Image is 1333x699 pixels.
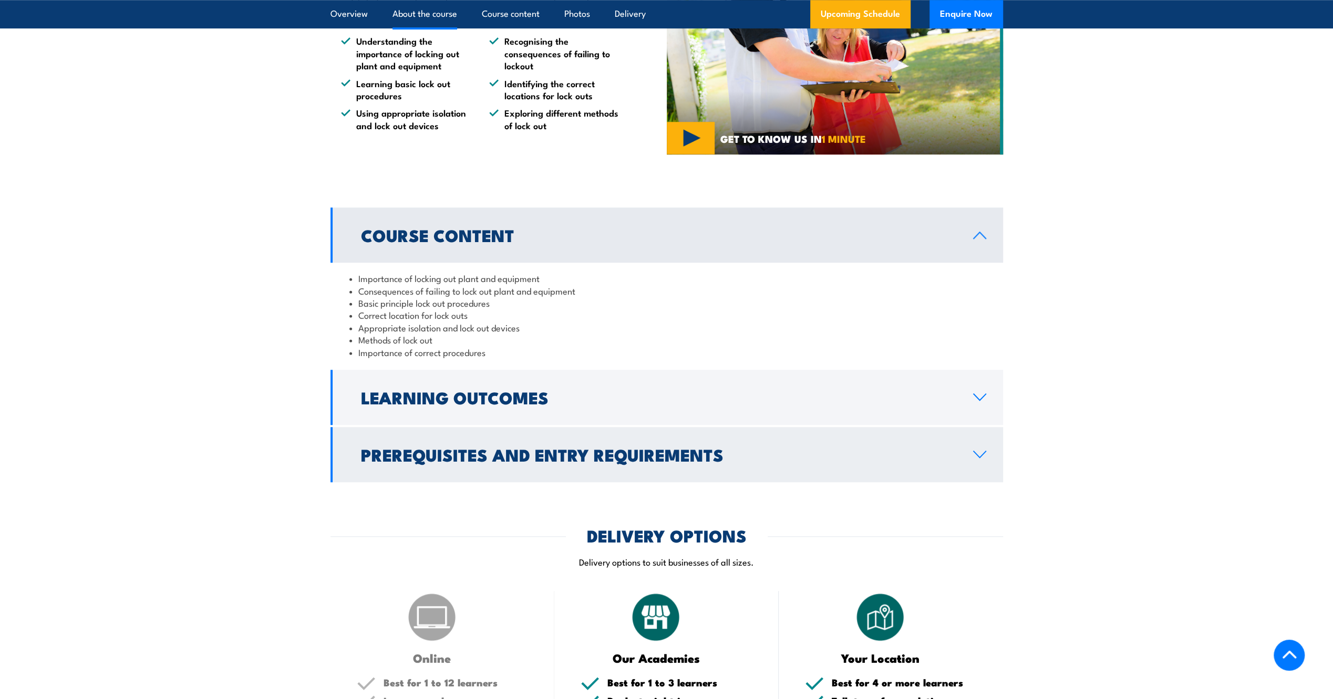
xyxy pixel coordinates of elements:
h2: Learning Outcomes [361,390,956,404]
li: Methods of lock out [349,333,984,346]
li: Identifying the correct locations for lock outs [489,77,618,102]
a: Prerequisites and Entry Requirements [330,427,1003,482]
li: Consequences of failing to lock out plant and equipment [349,285,984,297]
li: Exploring different methods of lock out [489,107,618,131]
span: GET TO KNOW US IN [720,134,866,143]
a: Learning Outcomes [330,370,1003,425]
li: Importance of locking out plant and equipment [349,272,984,284]
li: Basic principle lock out procedures [349,297,984,309]
h3: Online [357,652,508,664]
h3: Our Academies [581,652,731,664]
h5: Best for 1 to 12 learners [384,677,529,687]
h3: Your Location [805,652,956,664]
li: Correct location for lock outs [349,309,984,321]
h2: Course Content [361,227,956,242]
a: Course Content [330,207,1003,263]
li: Appropriate isolation and lock out devices [349,321,984,333]
li: Using appropriate isolation and lock out devices [341,107,470,131]
h2: DELIVERY OPTIONS [587,528,747,542]
h5: Best for 4 or more learners [832,677,977,687]
h5: Best for 1 to 3 learners [607,677,752,687]
strong: 1 MINUTE [822,131,866,146]
li: Importance of correct procedures [349,346,984,358]
li: Learning basic lock out procedures [341,77,470,102]
li: Understanding the importance of locking out plant and equipment [341,35,470,71]
h2: Prerequisites and Entry Requirements [361,447,956,462]
li: Recognising the consequences of failing to lockout [489,35,618,71]
p: Delivery options to suit businesses of all sizes. [330,556,1003,568]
